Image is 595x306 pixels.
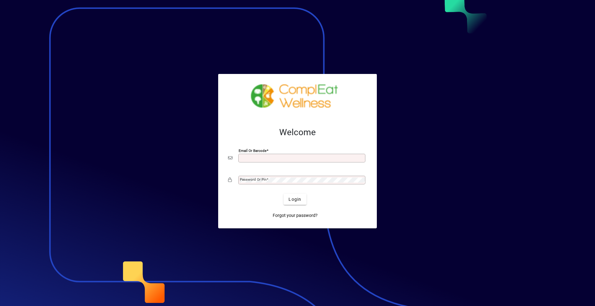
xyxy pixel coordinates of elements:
[270,210,320,221] a: Forgot your password?
[239,149,267,153] mat-label: Email or Barcode
[228,127,367,138] h2: Welcome
[273,212,318,219] span: Forgot your password?
[284,194,306,205] button: Login
[289,196,301,203] span: Login
[240,177,267,182] mat-label: Password or Pin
